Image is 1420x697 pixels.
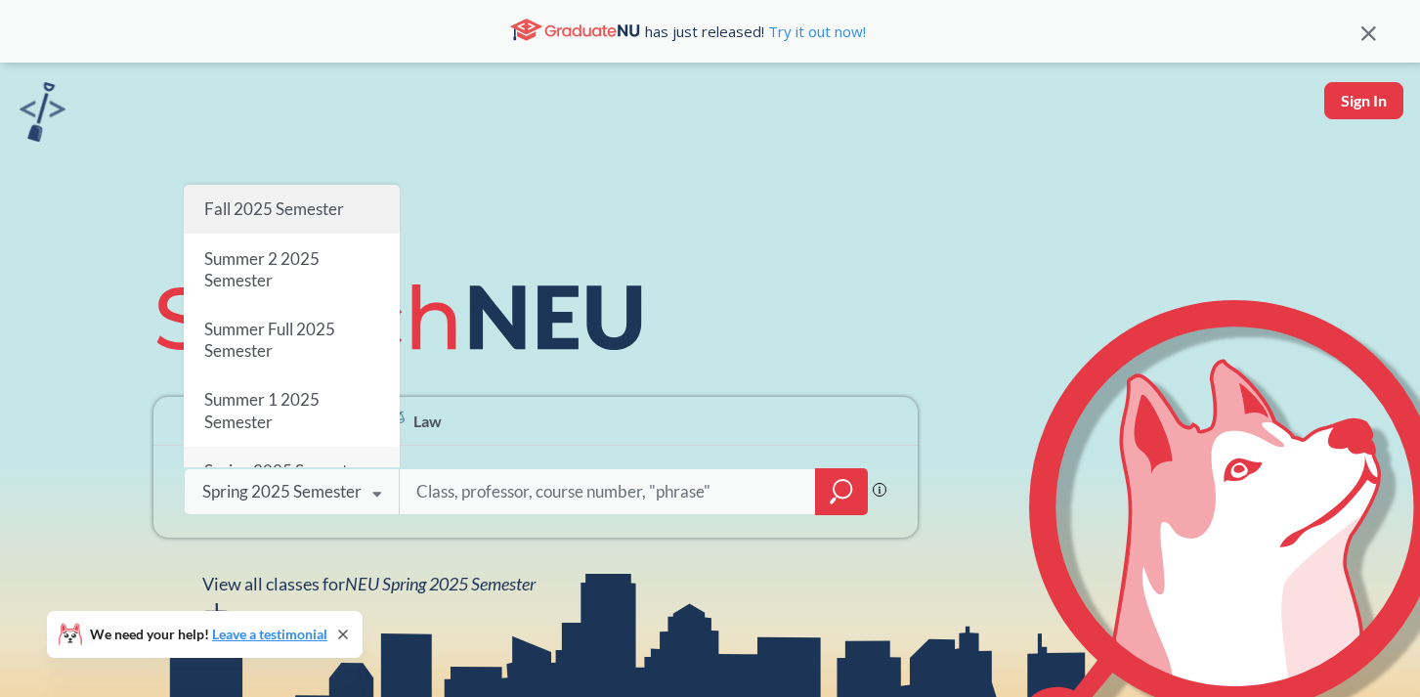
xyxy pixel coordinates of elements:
[413,410,442,432] span: Law
[1324,82,1403,119] button: Sign In
[204,248,320,290] span: Summer 2 2025 Semester
[764,22,866,41] a: Try it out now!
[20,82,65,142] img: sandbox logo
[830,478,853,505] svg: magnifying glass
[204,390,320,432] span: Summer 1 2025 Semester
[414,471,801,512] input: Class, professor, course number, "phrase"
[345,573,536,594] span: NEU Spring 2025 Semester
[204,198,344,219] span: Fall 2025 Semester
[204,319,335,361] span: Summer Full 2025 Semester
[90,628,327,641] span: We need your help!
[204,460,364,481] span: Spring 2025 Semester
[20,82,65,148] a: sandbox logo
[202,481,362,502] div: Spring 2025 Semester
[815,468,868,515] div: magnifying glass
[212,626,327,642] a: Leave a testimonial
[202,573,536,594] span: View all classes for
[645,21,866,42] span: has just released!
